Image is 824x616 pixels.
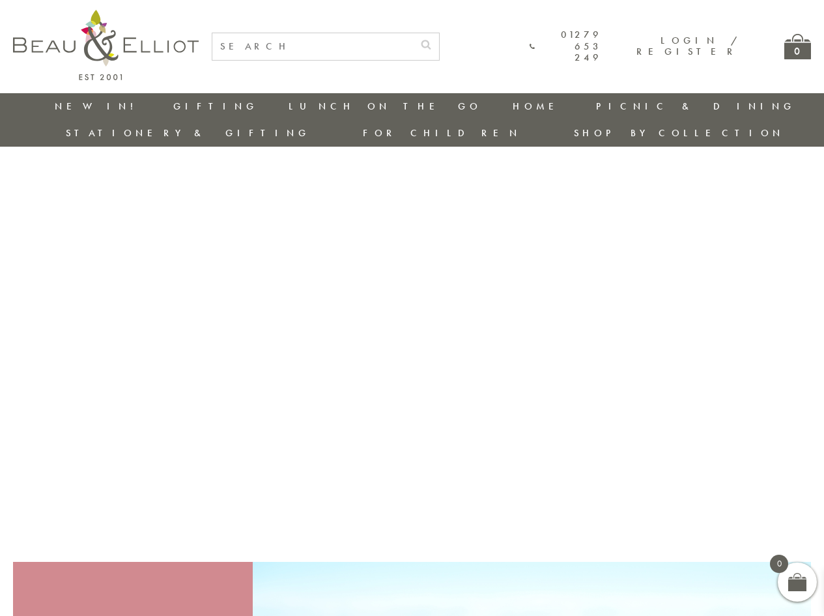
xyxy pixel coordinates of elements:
a: Login / Register [636,34,739,58]
img: logo [13,10,199,80]
a: Shop by collection [574,126,784,139]
span: 0 [770,555,788,573]
a: Home [513,100,565,113]
input: SEARCH [212,33,413,60]
a: Gifting [173,100,258,113]
a: For Children [363,126,521,139]
a: 01279 653 249 [530,29,602,63]
a: New in! [55,100,142,113]
a: Lunch On The Go [289,100,481,113]
a: Stationery & Gifting [66,126,310,139]
a: 0 [784,34,811,59]
a: Picnic & Dining [596,100,795,113]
